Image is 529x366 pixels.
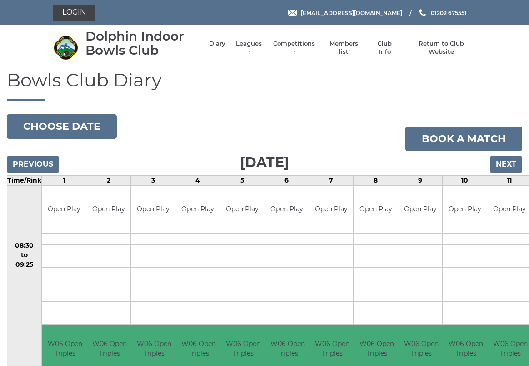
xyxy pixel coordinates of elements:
[7,175,42,185] td: Time/Rink
[7,114,117,139] button: Choose date
[235,40,263,56] a: Leagues
[53,5,95,21] a: Login
[288,9,402,17] a: Email [EMAIL_ADDRESS][DOMAIN_NAME]
[264,175,309,185] td: 6
[490,156,522,173] input: Next
[175,186,220,234] td: Open Play
[309,175,354,185] td: 7
[7,185,42,325] td: 08:30 to 09:25
[354,186,398,234] td: Open Play
[220,186,264,234] td: Open Play
[372,40,398,56] a: Club Info
[398,186,442,234] td: Open Play
[354,175,398,185] td: 8
[7,156,59,173] input: Previous
[220,175,264,185] td: 5
[53,35,78,60] img: Dolphin Indoor Bowls Club
[398,175,443,185] td: 9
[272,40,316,56] a: Competitions
[86,186,130,234] td: Open Play
[131,175,175,185] td: 3
[443,186,487,234] td: Open Play
[309,186,353,234] td: Open Play
[431,9,467,16] span: 01202 675551
[42,175,86,185] td: 1
[264,186,309,234] td: Open Play
[443,175,487,185] td: 10
[86,175,131,185] td: 2
[324,40,362,56] a: Members list
[42,186,86,234] td: Open Play
[407,40,476,56] a: Return to Club Website
[85,29,200,57] div: Dolphin Indoor Bowls Club
[7,70,522,101] h1: Bowls Club Diary
[419,9,426,16] img: Phone us
[175,175,220,185] td: 4
[405,127,522,151] a: Book a match
[288,10,297,16] img: Email
[418,9,467,17] a: Phone us 01202 675551
[209,40,225,48] a: Diary
[131,186,175,234] td: Open Play
[301,9,402,16] span: [EMAIL_ADDRESS][DOMAIN_NAME]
